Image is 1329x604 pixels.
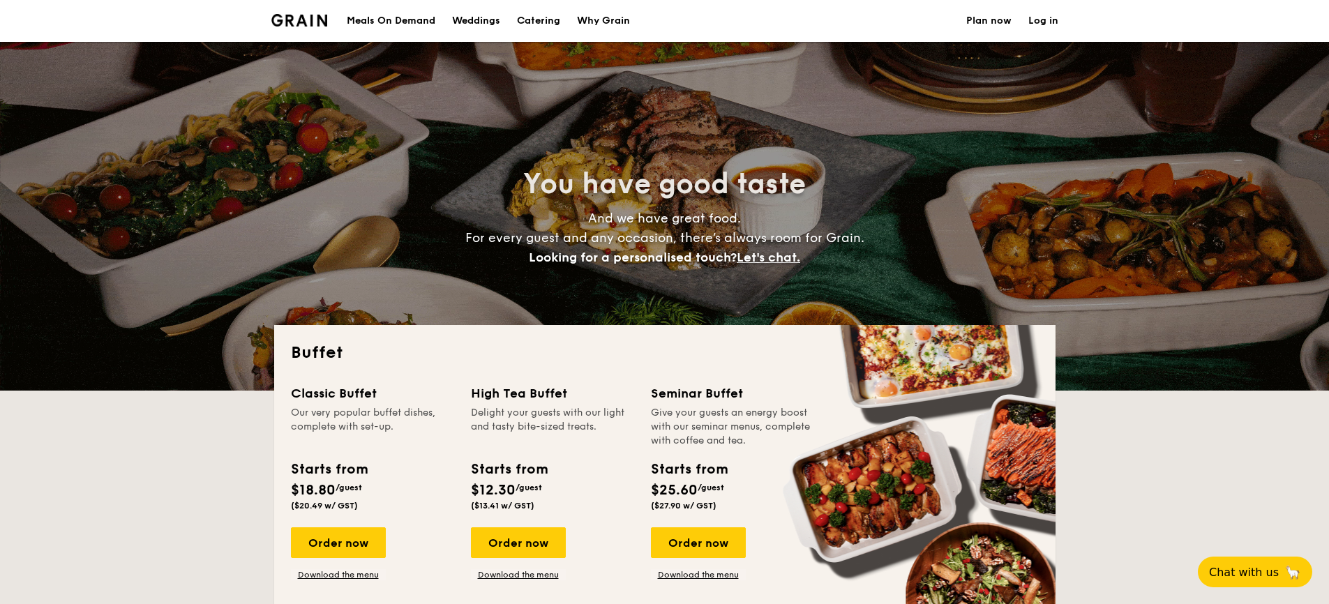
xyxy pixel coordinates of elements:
a: Download the menu [471,569,566,580]
span: Looking for a personalised touch? [529,250,737,265]
span: ($13.41 w/ GST) [471,501,534,511]
span: 🦙 [1284,564,1301,580]
a: Download the menu [291,569,386,580]
div: Starts from [291,459,367,480]
span: And we have great food. For every guest and any occasion, there’s always room for Grain. [465,211,864,265]
div: Order now [471,527,566,558]
span: $25.60 [651,482,698,499]
img: Grain [271,14,328,27]
div: Starts from [471,459,547,480]
span: /guest [336,483,362,492]
div: Order now [291,527,386,558]
span: Chat with us [1209,566,1279,579]
div: Seminar Buffet [651,384,814,403]
div: Delight your guests with our light and tasty bite-sized treats. [471,406,634,448]
button: Chat with us🦙 [1198,557,1312,587]
a: Logotype [271,14,328,27]
span: ($27.90 w/ GST) [651,501,716,511]
span: /guest [698,483,724,492]
div: High Tea Buffet [471,384,634,403]
span: Let's chat. [737,250,800,265]
span: $12.30 [471,482,516,499]
span: /guest [516,483,542,492]
div: Classic Buffet [291,384,454,403]
div: Order now [651,527,746,558]
span: You have good taste [523,167,806,201]
a: Download the menu [651,569,746,580]
div: Our very popular buffet dishes, complete with set-up. [291,406,454,448]
h2: Buffet [291,342,1039,364]
span: $18.80 [291,482,336,499]
span: ($20.49 w/ GST) [291,501,358,511]
div: Starts from [651,459,727,480]
div: Give your guests an energy boost with our seminar menus, complete with coffee and tea. [651,406,814,448]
